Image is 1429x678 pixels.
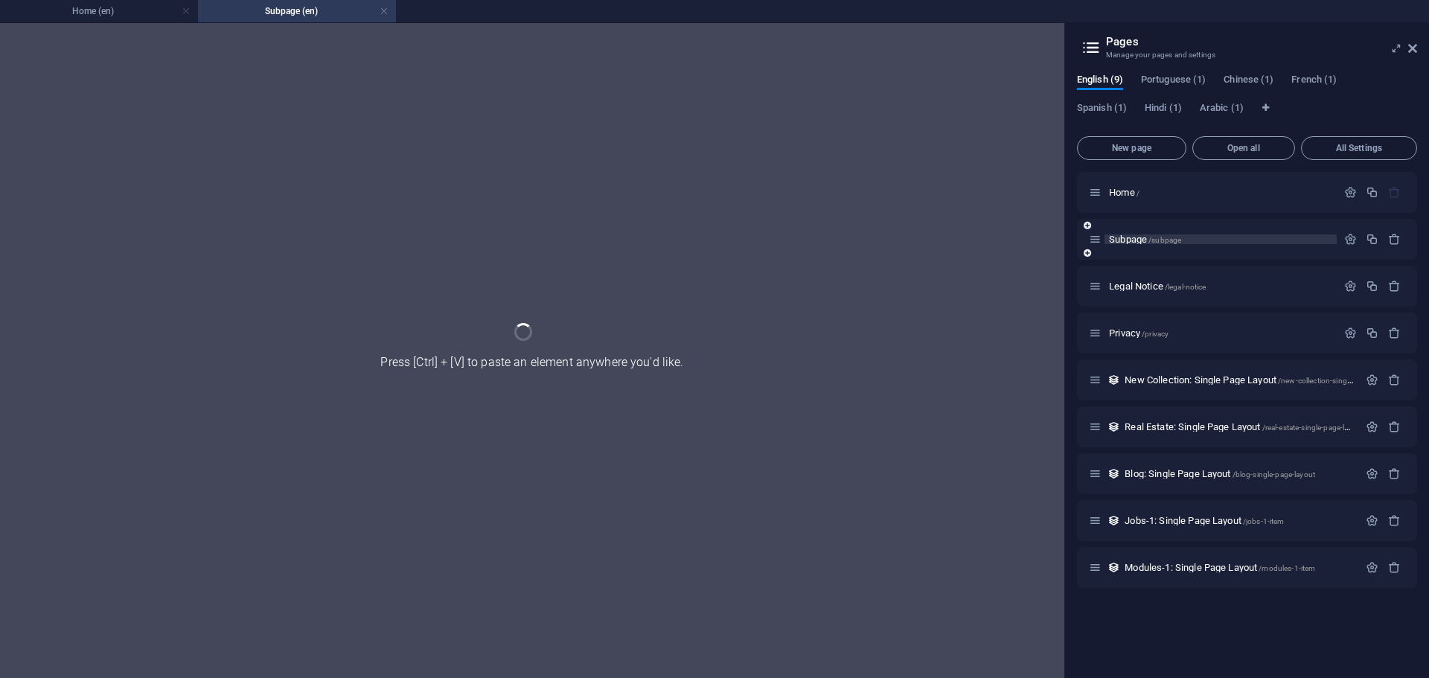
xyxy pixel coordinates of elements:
[1200,99,1244,120] span: Arabic (1)
[1141,71,1206,92] span: Portuguese (1)
[1388,514,1401,527] div: Remove
[1125,374,1394,386] span: Click to open page
[1366,327,1378,339] div: Duplicate
[1125,421,1364,432] span: Click to open page
[1107,420,1120,433] div: This layout is used as a template for all items (e.g. a blog post) of this collection. The conten...
[1388,420,1401,433] div: Remove
[1104,328,1337,338] div: Privacy/privacy
[1388,374,1401,386] div: Remove
[1388,233,1401,246] div: Remove
[1120,563,1358,572] div: Modules-1: Single Page Layout/modules-1-item
[1199,144,1288,153] span: Open all
[1291,71,1337,92] span: French (1)
[1125,562,1315,573] span: Click to open page
[1388,186,1401,199] div: The startpage cannot be deleted
[1106,35,1417,48] h2: Pages
[1388,561,1401,574] div: Remove
[1366,420,1378,433] div: Settings
[1142,330,1169,338] span: /privacy
[1366,233,1378,246] div: Duplicate
[1109,281,1206,292] span: Legal Notice
[1224,71,1273,92] span: Chinese (1)
[1344,327,1357,339] div: Settings
[1107,374,1120,386] div: This layout is used as a template for all items (e.g. a blog post) of this collection. The conten...
[1120,375,1358,385] div: New Collection: Single Page Layout/new-collection-single-page-layout
[1109,187,1139,198] span: Click to open page
[1107,514,1120,527] div: This layout is used as a template for all items (e.g. a blog post) of this collection. The conten...
[1125,468,1315,479] span: Click to open page
[1366,186,1378,199] div: Duplicate
[1077,136,1186,160] button: New page
[1388,467,1401,480] div: Remove
[1308,144,1410,153] span: All Settings
[1148,236,1181,244] span: /subpage
[1077,71,1123,92] span: English (9)
[1120,516,1358,525] div: Jobs-1: Single Page Layout/jobs-1-item
[1125,515,1284,526] span: Click to open page
[1366,561,1378,574] div: Settings
[1165,283,1206,291] span: /legal-notice
[1104,281,1337,291] div: Legal Notice/legal-notice
[1145,99,1182,120] span: Hindi (1)
[1077,99,1127,120] span: Spanish (1)
[1137,189,1139,197] span: /
[1388,327,1401,339] div: Remove
[1104,234,1337,244] div: Subpage/subpage
[1107,561,1120,574] div: This layout is used as a template for all items (e.g. a blog post) of this collection. The conten...
[1344,233,1357,246] div: Settings
[1120,469,1358,479] div: Blog: Single Page Layout/blog-single-page-layout
[1084,144,1180,153] span: New page
[1366,280,1378,292] div: Duplicate
[1366,467,1378,480] div: Settings
[1106,48,1387,62] h3: Manage your pages and settings
[1077,74,1417,130] div: Language Tabs
[1366,514,1378,527] div: Settings
[1278,377,1395,385] span: /new-collection-single-page-layout
[1120,422,1358,432] div: Real Estate: Single Page Layout/real-estate-single-page-layout
[1366,374,1378,386] div: Settings
[1104,188,1337,197] div: Home/
[198,3,396,19] h4: Subpage (en)
[1109,234,1181,245] span: Subpage
[1192,136,1295,160] button: Open all
[1233,470,1315,479] span: /blog-single-page-layout
[1107,467,1120,480] div: This layout is used as a template for all items (e.g. a blog post) of this collection. The conten...
[1344,186,1357,199] div: Settings
[1259,564,1315,572] span: /modules-1-item
[1109,327,1169,339] span: Click to open page
[1388,280,1401,292] div: Remove
[1344,280,1357,292] div: Settings
[1243,517,1285,525] span: /jobs-1-item
[1262,423,1364,432] span: /real-estate-single-page-layout
[1301,136,1417,160] button: All Settings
